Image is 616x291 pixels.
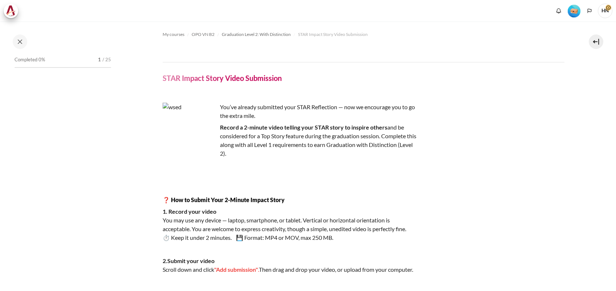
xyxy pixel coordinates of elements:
[6,5,16,16] img: Architeck
[553,5,564,16] div: Show notification window with no new notifications
[222,30,291,39] a: Graduation Level 2: With Distinction
[163,103,417,120] p: You’ve already submitted your STAR Reflection — now we encourage you to go the extra mile.
[98,56,101,63] span: 1
[258,266,259,273] span: .
[568,5,580,17] img: Level #1
[102,56,111,63] span: / 25
[15,55,111,75] a: Completed 0% 1 / 25
[15,56,45,63] span: Completed 0%
[163,123,417,158] p: and be considered for a Top Story feature during the graduation session. Complete this along with...
[298,30,368,39] a: STAR Impact Story Video Submission
[214,266,258,273] span: "Add submission"
[163,207,417,242] p: You may use any device — laptop, smartphone, or tablet. Vertical or horizontal orientation is acc...
[192,30,215,39] a: OPO VN B2
[163,257,417,274] p: Scroll down and click Then drag and drop your video, or upload from your computer.
[192,31,215,38] span: OPO VN B2
[222,31,291,38] span: Graduation Level 2: With Distinction
[298,31,368,38] span: STAR Impact Story Video Submission
[568,4,580,17] div: Level #1
[584,5,595,16] button: Languages
[565,4,583,17] a: Level #1
[163,257,215,264] strong: 2.Submit your video
[598,4,612,18] span: HN
[163,30,184,39] a: My courses
[163,103,217,157] img: wsed
[163,208,216,215] strong: 1. Record your video
[163,196,285,203] strong: ❓ How to Submit Your 2-Minute Impact Story
[163,29,564,40] nav: Navigation bar
[598,4,612,18] a: User menu
[163,31,184,38] span: My courses
[163,73,282,83] h4: STAR Impact Story Video Submission
[220,124,387,131] strong: Record a 2-minute video telling your STAR story to inspire others
[4,4,22,18] a: Architeck Architeck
